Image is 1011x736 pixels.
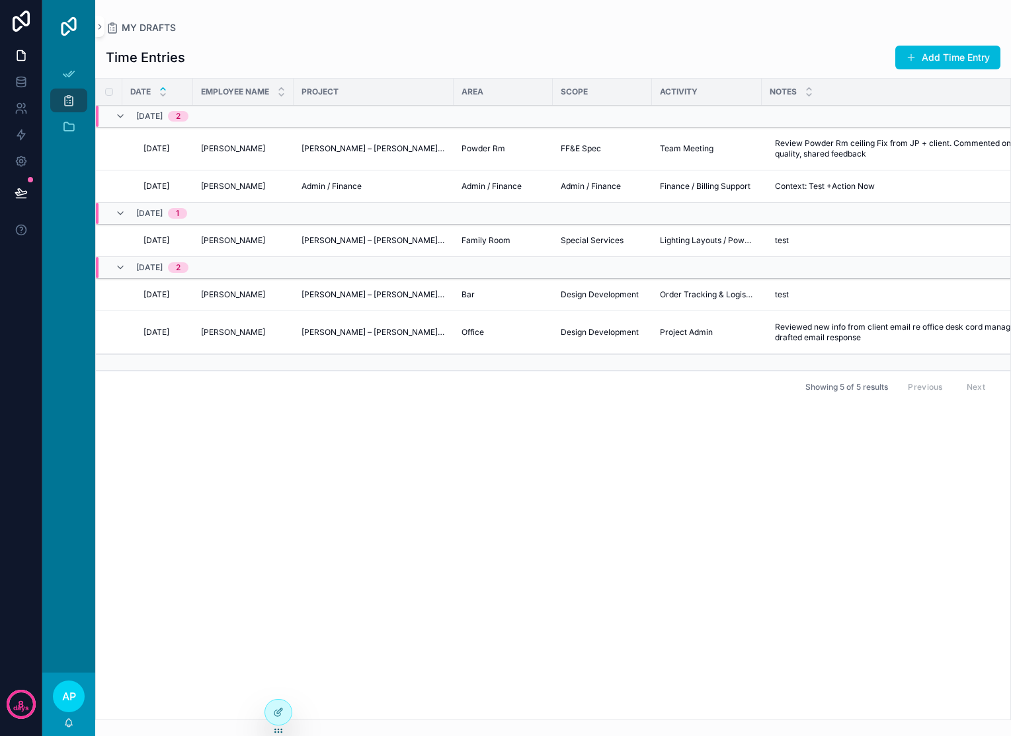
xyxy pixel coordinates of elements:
[561,181,621,192] span: Admin / Finance
[775,289,789,300] span: test
[143,327,169,338] span: [DATE]
[18,698,24,711] p: 8
[143,181,169,192] span: [DATE]
[561,235,624,246] span: Special Services
[462,327,484,338] span: Office
[660,181,750,192] span: Finance / Billing Support
[302,143,446,154] span: [PERSON_NAME] – [PERSON_NAME] St
[462,87,483,97] span: AREA
[143,289,169,300] span: [DATE]
[143,235,169,246] span: [DATE]
[302,235,446,246] span: [PERSON_NAME] – [PERSON_NAME] St
[143,143,169,154] span: [DATE]
[176,111,181,122] div: 2
[201,289,265,300] span: [PERSON_NAME]
[770,87,797,97] span: NOTES
[775,235,789,246] span: test
[201,87,269,97] span: EMPLOYEE NAME
[302,289,446,300] span: [PERSON_NAME] – [PERSON_NAME] St
[106,21,176,34] a: MY DRAFTS
[176,208,179,219] div: 1
[302,327,446,338] span: [PERSON_NAME] – [PERSON_NAME] St
[660,289,754,300] span: Order Tracking & Logistics
[122,21,176,34] span: MY DRAFTS
[462,235,510,246] span: Family Room
[58,16,79,37] img: App logo
[13,703,29,714] p: days
[660,235,754,246] span: Lighting Layouts / Power Plans
[302,181,362,192] span: Admin / Finance
[660,87,698,97] span: ACTIVITY
[462,289,475,300] span: Bar
[130,87,151,97] span: DATE
[302,87,339,97] span: PROJECT
[561,143,601,154] span: FF&E Spec
[462,181,522,192] span: Admin / Finance
[62,688,76,704] span: AP
[106,48,185,67] h1: Time Entries
[201,327,265,338] span: [PERSON_NAME]
[561,87,588,97] span: SCOPE
[895,46,1000,69] button: Add Time Entry
[42,53,95,156] div: scrollable content
[462,143,505,154] span: Powder Rm
[136,208,163,219] span: [DATE]
[201,143,265,154] span: [PERSON_NAME]
[561,327,639,338] span: Design Development
[176,262,181,273] div: 2
[561,289,639,300] span: Design Development
[660,143,713,154] span: Team Meeting
[775,181,875,192] span: Context: Test +Action Now
[136,111,163,122] span: [DATE]
[660,327,713,338] span: Project Admin
[136,262,163,273] span: [DATE]
[805,382,888,392] span: Showing 5 of 5 results
[201,235,265,246] span: [PERSON_NAME]
[201,181,265,192] span: [PERSON_NAME]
